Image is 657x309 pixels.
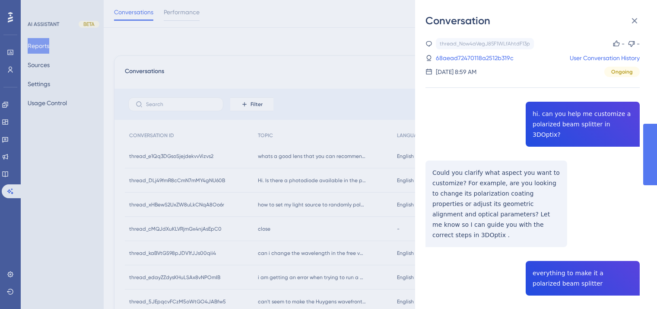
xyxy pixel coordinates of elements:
div: - [622,39,625,49]
div: - [637,39,640,49]
iframe: UserGuiding AI Assistant Launcher [621,275,647,301]
a: User Conversation History [570,53,640,63]
a: 68aead72470118a2512b319c [436,53,514,63]
div: Conversation [425,14,647,28]
span: Ongoing [611,68,633,75]
div: thread_Now4aVegJ85F1WLfAhtdF13p [440,40,530,47]
div: [DATE] 8:59 AM [436,67,476,77]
